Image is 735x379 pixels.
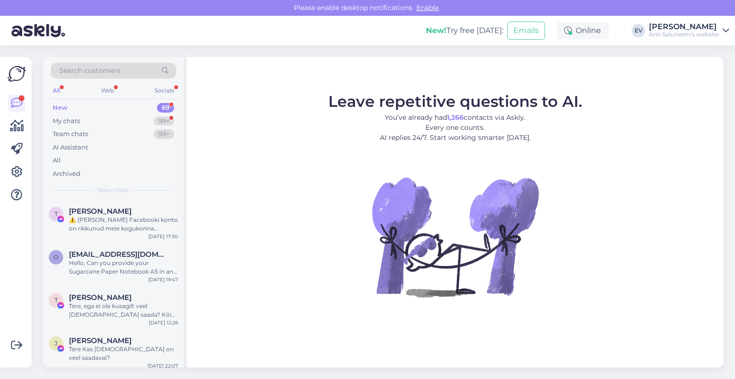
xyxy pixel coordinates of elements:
[328,92,582,111] span: Leave repetitive questions to AI.
[69,302,178,319] div: Tere, ega ei ole kusagilt veel [DEMOGRAPHIC_DATA] saada? Kõik läksid välja
[69,345,178,362] div: Tere Kas [DEMOGRAPHIC_DATA] on veel saadaval?
[632,24,645,37] div: EV
[426,26,446,35] b: New!
[153,84,176,97] div: Socials
[55,340,57,347] span: J
[53,103,67,113] div: New
[69,259,178,276] div: Hello, Can you provide your Sugarcane Paper Notebook A5 in an unlined (blank) version? The produc...
[99,84,116,97] div: Web
[369,150,541,323] img: No Chat active
[69,250,168,259] span: otopix@gmail.com
[69,207,132,216] span: Tom Haja
[557,22,609,39] div: Online
[447,113,464,122] b: 1,266
[59,66,120,76] span: Search customers
[53,169,80,179] div: Archived
[69,216,178,233] div: ⚠️ [PERSON_NAME] Facebooki konto on rikkunud meie kogukonna standardeid. Meie süsteem on saanud p...
[154,116,174,126] div: 99+
[53,143,88,152] div: AI Assistant
[98,186,129,195] span: New chats
[154,129,174,139] div: 99+
[649,31,719,38] div: Anti Saluneem's website
[148,276,178,283] div: [DATE] 19:47
[51,84,62,97] div: All
[69,293,132,302] span: Triin Mägi
[55,210,58,218] span: T
[426,25,503,36] div: Try free [DATE]:
[507,22,545,40] button: Emails
[649,23,729,38] a: [PERSON_NAME]Anti Saluneem's website
[328,113,582,143] p: You’ve already had contacts via Askly. Every one counts. AI replies 24/7. Start working smarter [...
[149,319,178,326] div: [DATE] 12:26
[8,65,26,83] img: Askly Logo
[54,253,58,261] span: o
[53,156,61,165] div: All
[148,233,178,240] div: [DATE] 17:30
[157,103,174,113] div: 69
[413,3,442,12] span: Enable
[55,297,58,304] span: T
[69,336,132,345] span: Jaanika Palmik
[649,23,719,31] div: [PERSON_NAME]
[53,116,80,126] div: My chats
[147,362,178,369] div: [DATE] 22:07
[53,129,88,139] div: Team chats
